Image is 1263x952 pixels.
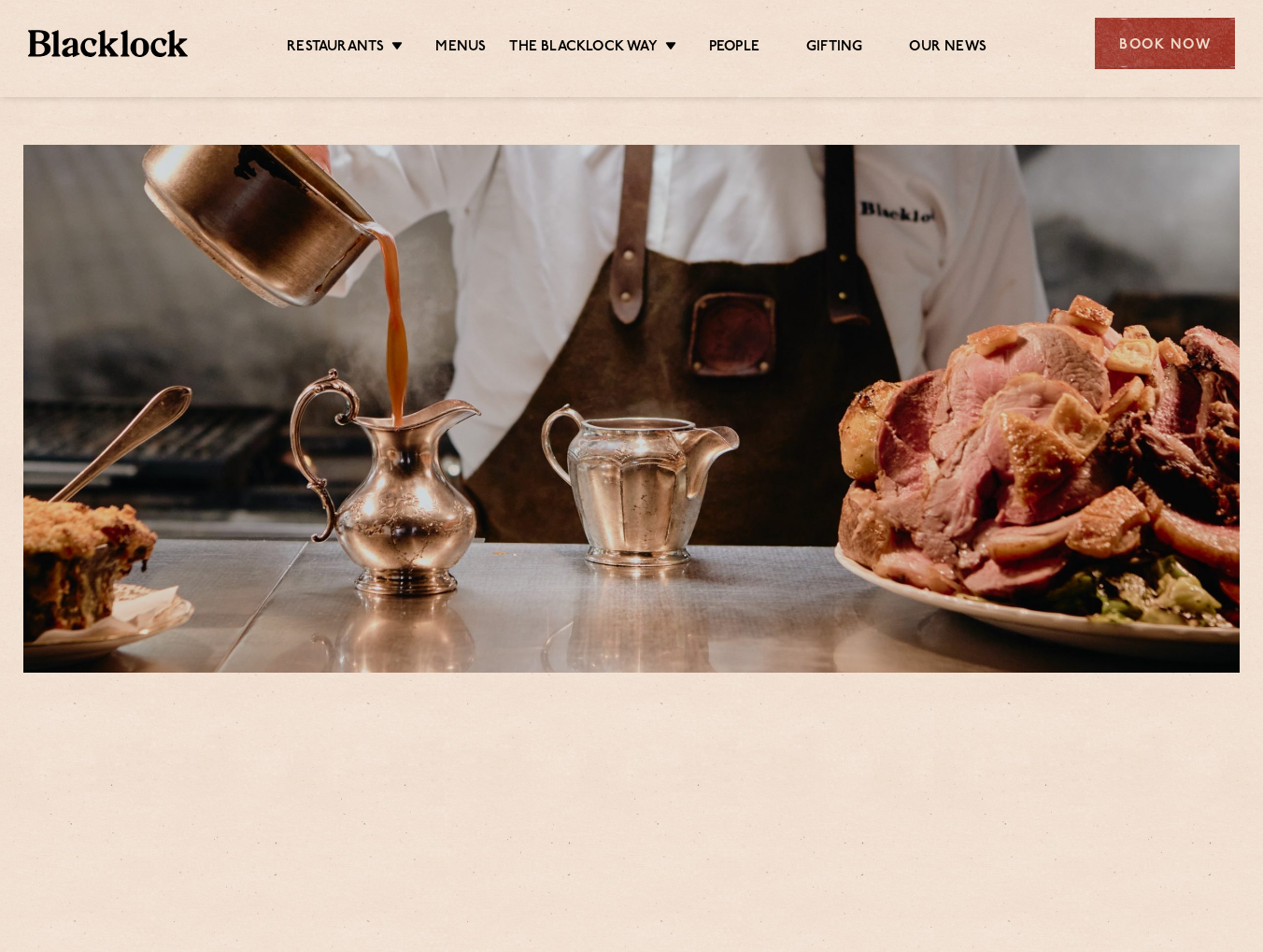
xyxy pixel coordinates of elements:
img: BL_Textured_Logo-footer-cropped.svg [28,30,188,57]
div: Book Now [1095,18,1235,69]
a: Gifting [806,38,862,59]
a: Menus [435,38,486,59]
a: Restaurants [287,38,384,59]
a: The Blacklock Way [509,38,657,59]
a: Our News [909,38,986,59]
a: People [709,38,759,59]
